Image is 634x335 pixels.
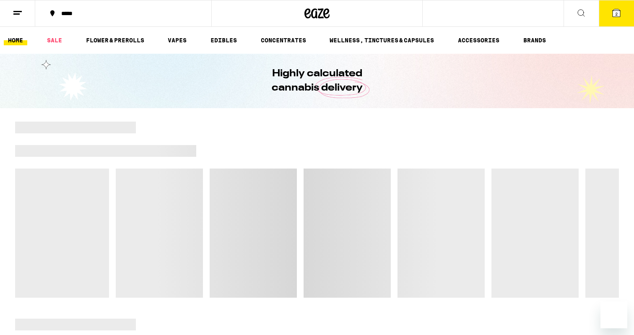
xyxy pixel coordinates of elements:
[615,11,618,16] span: 2
[600,301,627,328] iframe: Button to launch messaging window
[82,35,148,45] a: FLOWER & PREROLLS
[257,35,310,45] a: CONCENTRATES
[4,35,27,45] a: HOME
[248,67,386,95] h1: Highly calculated cannabis delivery
[454,35,504,45] a: ACCESSORIES
[164,35,191,45] a: VAPES
[206,35,241,45] a: EDIBLES
[599,0,634,26] button: 2
[519,35,550,45] a: BRANDS
[325,35,438,45] a: WELLNESS, TINCTURES & CAPSULES
[43,35,66,45] a: SALE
